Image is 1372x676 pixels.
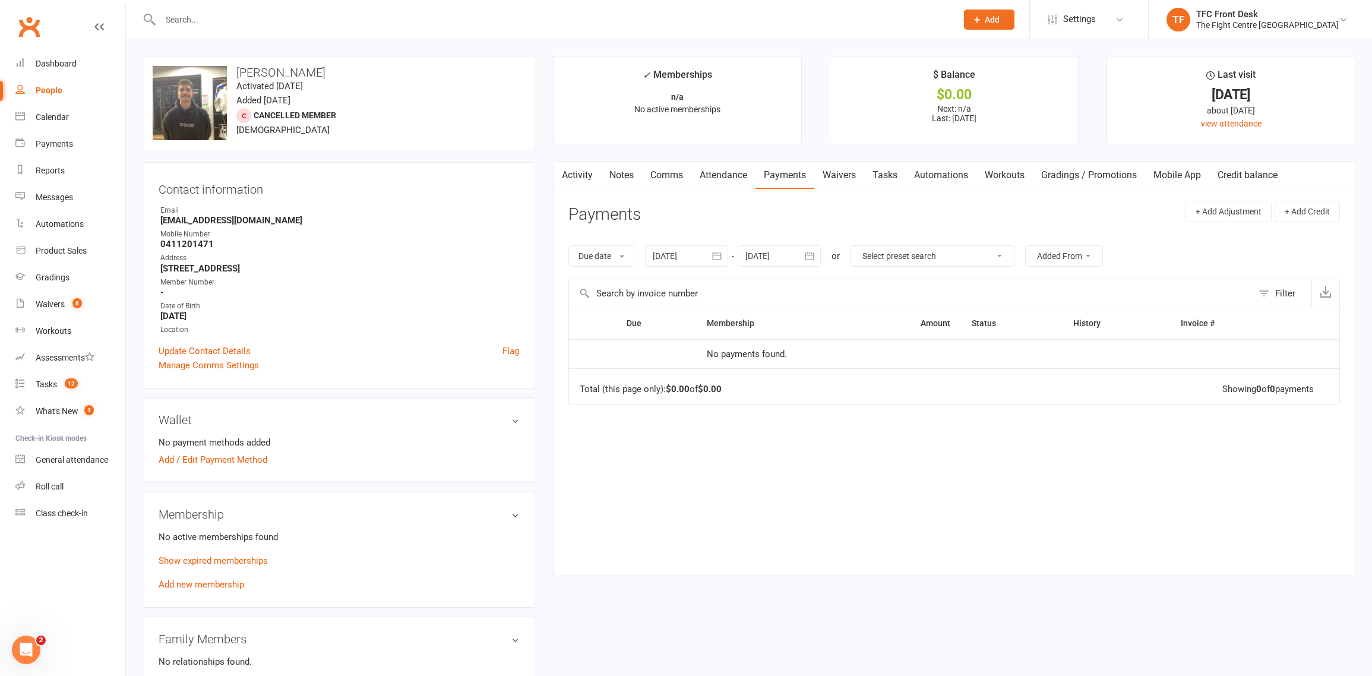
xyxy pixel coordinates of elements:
[159,453,267,467] a: Add / Edit Payment Method
[160,252,519,264] div: Address
[254,110,336,120] span: Cancelled member
[36,326,71,336] div: Workouts
[848,308,961,339] th: Amount
[160,239,519,249] strong: 0411201471
[36,482,64,491] div: Roll call
[642,162,691,189] a: Comms
[643,70,650,81] i: ✓
[36,455,108,465] div: General attendance
[671,92,684,102] strong: n/a
[1063,308,1170,339] th: History
[15,398,125,425] a: What's New1
[160,287,519,298] strong: -
[160,324,519,336] div: Location
[36,139,73,149] div: Payments
[15,77,125,104] a: People
[964,10,1014,30] button: Add
[961,308,1062,339] th: Status
[616,308,696,339] th: Due
[159,344,251,358] a: Update Contact Details
[153,66,227,140] img: image1746734321.png
[1209,162,1286,189] a: Credit balance
[153,66,525,79] h3: [PERSON_NAME]
[696,339,961,369] td: No payments found.
[159,435,519,450] li: No payment methods added
[159,555,268,566] a: Show expired memberships
[933,67,975,89] div: $ Balance
[634,105,720,114] span: No active memberships
[159,178,519,196] h3: Contact information
[236,95,290,106] time: Added [DATE]
[569,279,1253,308] input: Search by invoice number
[15,447,125,473] a: General attendance kiosk mode
[36,166,65,175] div: Reports
[985,15,1000,24] span: Add
[1118,89,1344,101] div: [DATE]
[159,633,519,646] h3: Family Members
[36,59,77,68] div: Dashboard
[84,405,94,415] span: 1
[36,192,73,202] div: Messages
[36,380,57,389] div: Tasks
[15,500,125,527] a: Class kiosk mode
[15,371,125,398] a: Tasks 12
[666,384,690,394] strong: $0.00
[15,184,125,211] a: Messages
[160,301,519,312] div: Date of Birth
[159,508,519,521] h3: Membership
[832,249,840,263] div: or
[159,413,519,427] h3: Wallet
[15,211,125,238] a: Automations
[1206,67,1256,89] div: Last visit
[15,473,125,500] a: Roll call
[15,50,125,77] a: Dashboard
[755,162,814,189] a: Payments
[554,162,601,189] a: Activity
[15,238,125,264] a: Product Sales
[160,205,519,216] div: Email
[15,291,125,318] a: Waivers 8
[580,384,722,394] div: Total (this page only): of
[15,318,125,345] a: Workouts
[1033,162,1145,189] a: Gradings / Promotions
[1256,384,1262,394] strong: 0
[159,655,519,669] p: No relationships found.
[36,86,62,95] div: People
[502,344,519,358] a: Flag
[1118,104,1344,117] div: about [DATE]
[15,131,125,157] a: Payments
[15,104,125,131] a: Calendar
[1270,384,1275,394] strong: 0
[72,298,82,308] span: 8
[14,12,44,42] a: Clubworx
[1166,8,1190,31] div: TF
[36,406,78,416] div: What's New
[814,162,864,189] a: Waivers
[1145,162,1209,189] a: Mobile App
[1196,9,1339,20] div: TFC Front Desk
[601,162,642,189] a: Notes
[1275,286,1295,301] div: Filter
[15,157,125,184] a: Reports
[906,162,976,189] a: Automations
[157,11,949,28] input: Search...
[236,81,303,91] time: Activated [DATE]
[36,353,94,362] div: Assessments
[36,273,69,282] div: Gradings
[568,206,641,224] h3: Payments
[159,579,244,590] a: Add new membership
[1253,279,1311,308] button: Filter
[976,162,1033,189] a: Workouts
[1025,245,1103,267] button: Added From
[696,308,848,339] th: Membership
[1063,6,1096,33] span: Settings
[568,245,634,267] button: Due date
[841,89,1067,101] div: $0.00
[159,530,519,544] p: No active memberships found
[1186,201,1272,222] button: + Add Adjustment
[864,162,906,189] a: Tasks
[160,215,519,226] strong: [EMAIL_ADDRESS][DOMAIN_NAME]
[1222,384,1314,394] div: Showing of payments
[36,219,84,229] div: Automations
[1196,20,1339,30] div: The Fight Centre [GEOGRAPHIC_DATA]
